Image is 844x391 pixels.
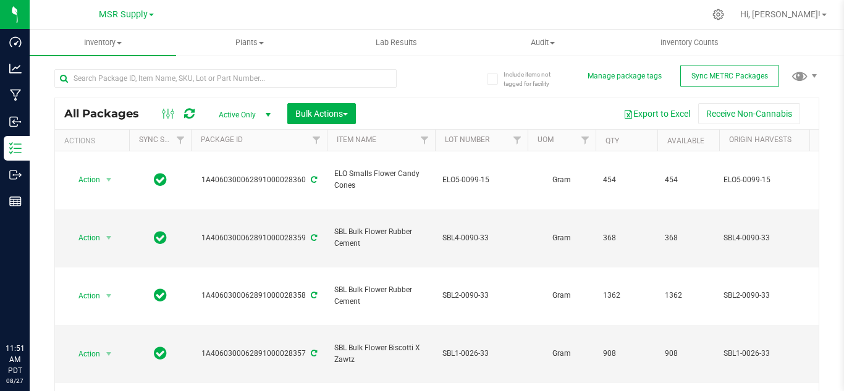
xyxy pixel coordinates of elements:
span: 454 [665,174,712,186]
span: MSR Supply [99,9,148,20]
a: Lot Number [445,135,489,144]
button: Export to Excel [615,103,698,124]
span: 454 [603,174,650,186]
span: Action [67,229,101,246]
span: Gram [535,348,588,359]
span: select [101,171,117,188]
div: 1A4060300062891000028360 [189,174,329,186]
a: Item Name [337,135,376,144]
div: Manage settings [711,9,726,20]
div: SBL1-0026-33 [724,348,839,359]
a: Filter [575,130,596,151]
span: select [101,345,117,363]
button: Sync METRC Packages [680,65,779,87]
span: Action [67,345,101,363]
span: Gram [535,290,588,301]
a: Package ID [201,135,243,144]
input: Search Package ID, Item Name, SKU, Lot or Part Number... [54,69,397,88]
div: SBL4-0090-33 [724,232,839,244]
span: select [101,229,117,246]
inline-svg: Reports [9,195,22,208]
span: Hi, [PERSON_NAME]! [740,9,821,19]
span: Plants [177,37,322,48]
a: Lab Results [323,30,469,56]
span: Gram [535,174,588,186]
inline-svg: Inbound [9,116,22,128]
span: Sync from Compliance System [309,349,317,358]
span: In Sync [154,345,167,362]
a: Filter [306,130,327,151]
button: Manage package tags [588,71,662,82]
span: Bulk Actions [295,109,348,119]
a: Audit [470,30,616,56]
a: UOM [538,135,554,144]
inline-svg: Outbound [9,169,22,181]
span: 368 [603,232,650,244]
a: Filter [171,130,191,151]
span: SBL Bulk Flower Rubber Cement [334,226,428,250]
span: In Sync [154,287,167,304]
span: Inventory [30,37,176,48]
div: Actions [64,137,124,145]
span: 1362 [665,290,712,301]
span: Action [67,171,101,188]
a: Origin Harvests [729,135,791,144]
span: SBL Bulk Flower Rubber Cement [334,284,428,308]
span: SBL4-0090-33 [442,232,520,244]
span: 1362 [603,290,650,301]
button: Receive Non-Cannabis [698,103,800,124]
inline-svg: Manufacturing [9,89,22,101]
a: Inventory [30,30,176,56]
span: 908 [603,348,650,359]
div: 1A4060300062891000028358 [189,290,329,301]
span: In Sync [154,229,167,246]
div: 1A4060300062891000028357 [189,348,329,359]
span: Audit [470,37,615,48]
span: SBL Bulk Flower Biscotti X Zawtz [334,342,428,366]
a: Qty [606,137,619,145]
inline-svg: Analytics [9,62,22,75]
span: SBL2-0090-33 [442,290,520,301]
span: Inventory Counts [644,37,735,48]
span: Include items not tagged for facility [504,70,565,88]
span: Sync from Compliance System [309,291,317,300]
span: Sync METRC Packages [691,72,768,80]
span: select [101,287,117,305]
a: Filter [415,130,435,151]
span: All Packages [64,107,151,120]
p: 11:51 AM PDT [6,343,24,376]
div: SBL2-0090-33 [724,290,839,301]
span: 908 [665,348,712,359]
span: SBL1-0026-33 [442,348,520,359]
a: Sync Status [139,135,187,144]
button: Bulk Actions [287,103,356,124]
span: Sync from Compliance System [309,175,317,184]
iframe: Resource center [12,292,49,329]
a: Inventory Counts [616,30,762,56]
inline-svg: Dashboard [9,36,22,48]
span: ELO Smalls Flower Candy Cones [334,168,428,191]
span: Lab Results [359,37,434,48]
span: Action [67,287,101,305]
inline-svg: Inventory [9,142,22,154]
span: ELO5-0099-15 [442,174,520,186]
a: Plants [176,30,323,56]
span: Sync from Compliance System [309,233,317,242]
span: In Sync [154,171,167,188]
span: Gram [535,232,588,244]
a: Available [667,137,704,145]
span: 368 [665,232,712,244]
p: 08/27 [6,376,24,385]
a: Filter [507,130,528,151]
div: ELO5-0099-15 [724,174,839,186]
div: 1A4060300062891000028359 [189,232,329,244]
